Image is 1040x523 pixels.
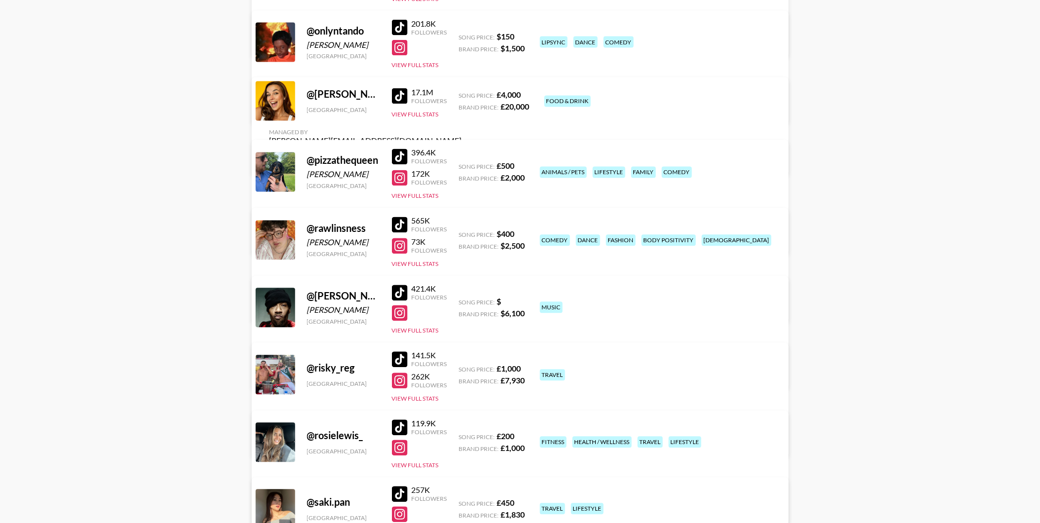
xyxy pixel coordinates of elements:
[638,437,663,448] div: travel
[270,129,462,136] div: Managed By
[662,167,692,178] div: comedy
[307,40,380,50] div: [PERSON_NAME]
[501,510,525,520] strong: £ 1,830
[307,496,380,509] div: @ saki.pan
[573,437,632,448] div: health / wellness
[501,173,525,183] strong: £ 2,000
[669,437,701,448] div: lifestyle
[412,169,447,179] div: 172K
[540,37,568,48] div: lipsync
[574,37,598,48] div: dance
[412,361,447,368] div: Followers
[270,136,462,146] div: [PERSON_NAME][EMAIL_ADDRESS][DOMAIN_NAME]
[307,448,380,455] div: [GEOGRAPHIC_DATA]
[307,362,380,374] div: @ risky_reg
[459,231,495,239] span: Song Price:
[631,167,656,178] div: family
[540,437,567,448] div: fitness
[412,294,447,301] div: Followers
[459,366,495,374] span: Song Price:
[604,37,634,48] div: comedy
[412,351,447,361] div: 141.5K
[307,380,380,388] div: [GEOGRAPHIC_DATA]
[540,235,570,246] div: comedy
[392,395,439,403] button: View Full Stats
[593,167,625,178] div: lifestyle
[412,19,447,29] div: 201.8K
[459,175,499,183] span: Brand Price:
[642,235,696,246] div: body positivity
[412,29,447,36] div: Followers
[412,372,447,382] div: 262K
[307,53,380,60] div: [GEOGRAPHIC_DATA]
[497,32,515,41] strong: $ 150
[540,503,565,515] div: travel
[497,161,515,171] strong: £ 500
[412,486,447,495] div: 257K
[307,107,380,114] div: [GEOGRAPHIC_DATA]
[412,247,447,255] div: Followers
[307,251,380,258] div: [GEOGRAPHIC_DATA]
[412,88,447,98] div: 17.1M
[540,302,563,313] div: music
[459,104,499,112] span: Brand Price:
[459,299,495,306] span: Song Price:
[307,170,380,180] div: [PERSON_NAME]
[392,261,439,268] button: View Full Stats
[412,495,447,503] div: Followers
[392,111,439,118] button: View Full Stats
[497,432,515,441] strong: £ 200
[307,430,380,442] div: @ rosielewis_
[497,498,515,508] strong: £ 450
[459,434,495,441] span: Song Price:
[412,284,447,294] div: 421.4K
[412,158,447,165] div: Followers
[412,419,447,429] div: 119.9K
[307,183,380,190] div: [GEOGRAPHIC_DATA]
[412,429,447,436] div: Followers
[497,229,515,239] strong: $ 400
[392,462,439,469] button: View Full Stats
[392,327,439,335] button: View Full Stats
[412,237,447,247] div: 73K
[392,62,439,69] button: View Full Stats
[459,163,495,171] span: Song Price:
[501,309,525,318] strong: $ 6,100
[544,96,591,107] div: food & drink
[307,318,380,326] div: [GEOGRAPHIC_DATA]
[459,446,499,453] span: Brand Price:
[307,223,380,235] div: @ rawlinsness
[307,305,380,315] div: [PERSON_NAME]
[412,382,447,389] div: Followers
[501,43,525,53] strong: $ 1,500
[459,243,499,251] span: Brand Price:
[307,238,380,248] div: [PERSON_NAME]
[501,444,525,453] strong: £ 1,000
[307,154,380,167] div: @ pizzathequeen
[459,311,499,318] span: Brand Price:
[459,45,499,53] span: Brand Price:
[497,297,501,306] strong: $
[497,364,521,374] strong: £ 1,000
[412,216,447,226] div: 565K
[606,235,636,246] div: fashion
[540,167,587,178] div: animals / pets
[307,515,380,522] div: [GEOGRAPHIC_DATA]
[459,378,499,385] span: Brand Price:
[459,512,499,520] span: Brand Price:
[459,34,495,41] span: Song Price:
[576,235,600,246] div: dance
[307,25,380,37] div: @ onlyntando
[412,98,447,105] div: Followers
[501,241,525,251] strong: $ 2,500
[412,148,447,158] div: 396.4K
[412,226,447,233] div: Followers
[501,102,530,112] strong: £ 20,000
[501,376,525,385] strong: £ 7,930
[702,235,771,246] div: [DEMOGRAPHIC_DATA]
[392,192,439,200] button: View Full Stats
[540,370,565,381] div: travel
[459,92,495,100] span: Song Price:
[307,88,380,101] div: @ [PERSON_NAME]
[571,503,604,515] div: lifestyle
